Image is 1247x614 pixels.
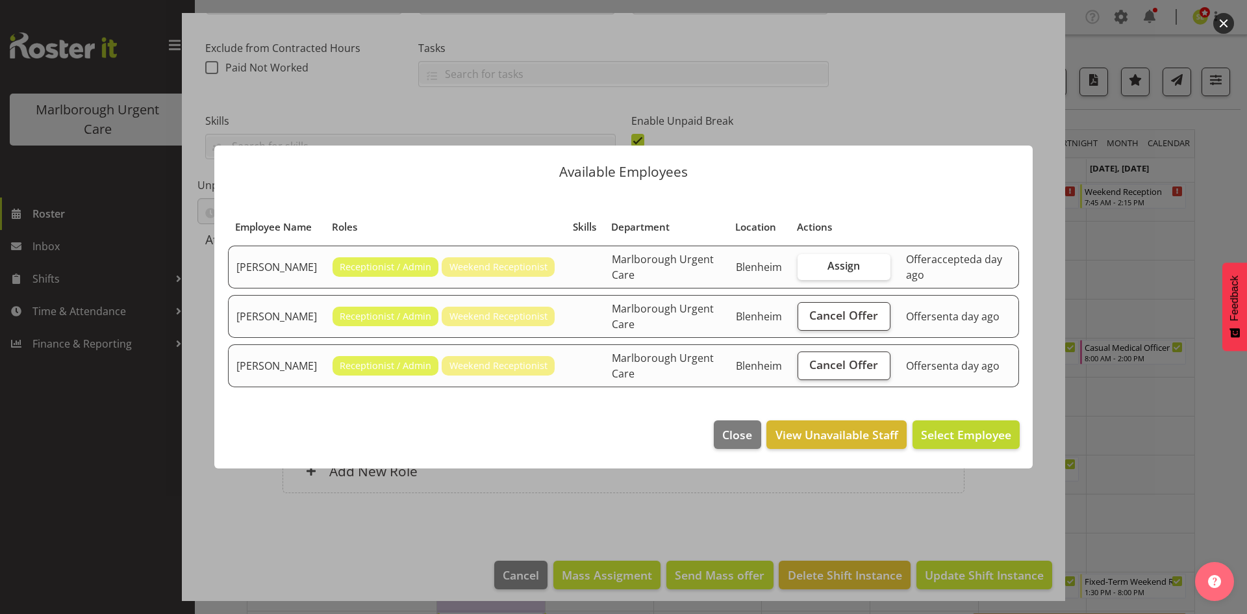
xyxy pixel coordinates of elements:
span: Marlborough Urgent Care [612,252,714,282]
button: Feedback - Show survey [1222,262,1247,351]
span: Select Employee [921,427,1011,442]
span: Weekend Receptionist [449,260,548,274]
span: Weekend Receptionist [449,359,548,373]
button: Select Employee [913,420,1020,449]
div: Offer a day ago [906,358,1011,374]
span: Weekend Receptionist [449,309,548,324]
span: Location [735,220,776,235]
span: Employee Name [235,220,312,235]
span: Cancel Offer [809,356,878,373]
div: Offer a day ago [906,309,1011,324]
td: [PERSON_NAME] [228,344,325,387]
img: help-xxl-2.png [1208,575,1221,588]
span: Receptionist / Admin [340,309,431,324]
button: Cancel Offer [798,302,890,331]
span: Feedback [1229,275,1241,321]
td: [PERSON_NAME] [228,246,325,288]
span: Cancel Offer [809,307,878,324]
span: Blenheim [736,260,782,274]
span: Actions [797,220,832,235]
span: Roles [332,220,357,235]
span: sent [931,359,953,373]
span: Receptionist / Admin [340,359,431,373]
span: Assign [827,259,860,272]
p: Available Employees [227,165,1020,179]
span: Blenheim [736,359,782,373]
span: Marlborough Urgent Care [612,351,714,381]
button: Close [714,420,761,449]
span: accepted [931,252,976,266]
span: Close [722,426,752,443]
span: Receptionist / Admin [340,260,431,274]
span: Skills [573,220,596,235]
span: Blenheim [736,309,782,324]
span: View Unavailable Staff [775,426,898,443]
button: View Unavailable Staff [766,420,906,449]
span: sent [931,309,953,324]
td: [PERSON_NAME] [228,295,325,338]
button: Cancel Offer [798,352,890,380]
span: Marlborough Urgent Care [612,301,714,331]
span: Department [611,220,670,235]
div: Offer a day ago [906,251,1011,283]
